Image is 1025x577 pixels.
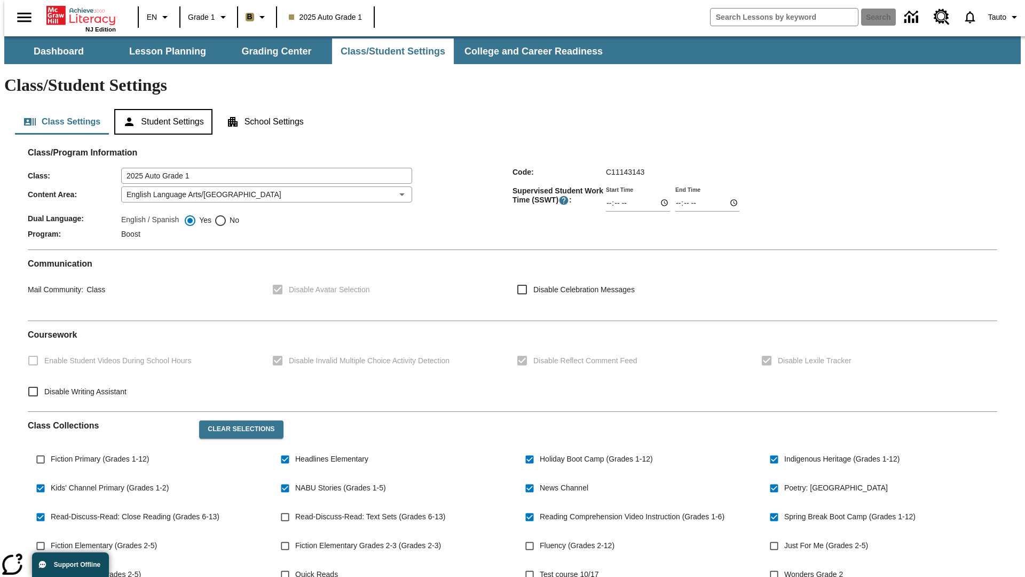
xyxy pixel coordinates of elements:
span: Enable Student Videos During School Hours [44,355,191,367]
span: Class [83,285,105,294]
input: search field [711,9,858,26]
div: SubNavbar [4,36,1021,64]
span: 2025 Auto Grade 1 [289,12,362,23]
div: Class/Student Settings [15,109,1010,135]
button: Clear Selections [199,420,283,439]
div: Home [46,4,116,33]
span: Fiction Primary (Grades 1-12) [51,454,149,465]
span: Code : [512,168,606,176]
button: Support Offline [32,552,109,577]
a: Home [46,5,116,26]
button: College and Career Readiness [456,38,611,64]
label: English / Spanish [121,214,179,227]
button: Grade: Grade 1, Select a grade [184,7,234,27]
button: Profile/Settings [984,7,1025,27]
span: Class : [28,171,121,180]
h2: Class Collections [28,420,191,431]
span: EN [147,12,157,23]
button: Language: EN, Select a language [142,7,176,27]
span: Just For Me (Grades 2-5) [784,540,868,551]
span: Indigenous Heritage (Grades 1-12) [784,454,900,465]
button: Lesson Planning [114,38,221,64]
button: Open side menu [9,2,40,33]
span: B [247,10,253,24]
span: Disable Celebration Messages [533,284,635,295]
span: Reading Comprehension Video Instruction (Grades 1-6) [540,511,724,523]
span: News Channel [540,482,588,494]
span: Disable Reflect Comment Feed [533,355,637,367]
button: School Settings [218,109,312,135]
span: Poetry: [GEOGRAPHIC_DATA] [784,482,888,494]
button: Dashboard [5,38,112,64]
span: Fluency (Grades 2-12) [540,540,614,551]
span: No [227,215,239,226]
button: Student Settings [114,109,212,135]
h1: Class/Student Settings [4,75,1021,95]
span: Read-Discuss-Read: Text Sets (Grades 6-13) [295,511,445,523]
input: Class [121,168,412,184]
div: Communication [28,259,997,312]
div: English Language Arts/[GEOGRAPHIC_DATA] [121,186,412,202]
div: Class/Program Information [28,158,997,241]
h2: Class/Program Information [28,147,997,158]
span: Grade 1 [188,12,215,23]
span: Disable Writing Assistant [44,386,127,397]
span: Boost [121,230,140,238]
span: Support Offline [54,561,100,568]
span: Headlines Elementary [295,454,368,465]
h2: Communication [28,259,997,269]
span: Mail Community : [28,285,83,294]
span: Yes [196,215,211,226]
a: Data Center [898,3,927,32]
span: Supervised Student Work Time (SSWT) : [512,186,606,206]
span: NABU Stories (Grades 1-5) [295,482,386,494]
span: Disable Avatar Selection [289,284,370,295]
span: Kids' Channel Primary (Grades 1-2) [51,482,169,494]
span: Read-Discuss-Read: Close Reading (Grades 6-13) [51,511,219,523]
a: Resource Center, Will open in new tab [927,3,956,32]
button: Boost Class color is light brown. Change class color [241,7,273,27]
span: Holiday Boot Camp (Grades 1-12) [540,454,653,465]
span: Spring Break Boot Camp (Grades 1-12) [784,511,916,523]
span: Tauto [988,12,1006,23]
label: Start Time [606,185,633,193]
h2: Course work [28,330,997,340]
span: Fiction Elementary (Grades 2-5) [51,540,157,551]
span: Disable Invalid Multiple Choice Activity Detection [289,355,450,367]
button: Supervised Student Work Time is the timeframe when students can take LevelSet and when lessons ar... [558,195,569,206]
div: SubNavbar [4,38,612,64]
span: NJ Edition [85,26,116,33]
span: Fiction Elementary Grades 2-3 (Grades 2-3) [295,540,441,551]
a: Notifications [956,3,984,31]
span: C11143143 [606,168,644,176]
div: Coursework [28,330,997,403]
button: Grading Center [223,38,330,64]
label: End Time [675,185,700,193]
span: Program : [28,230,121,238]
span: Content Area : [28,190,121,199]
button: Class Settings [15,109,109,135]
button: Class/Student Settings [332,38,454,64]
span: Disable Lexile Tracker [778,355,851,367]
span: Dual Language : [28,214,121,223]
